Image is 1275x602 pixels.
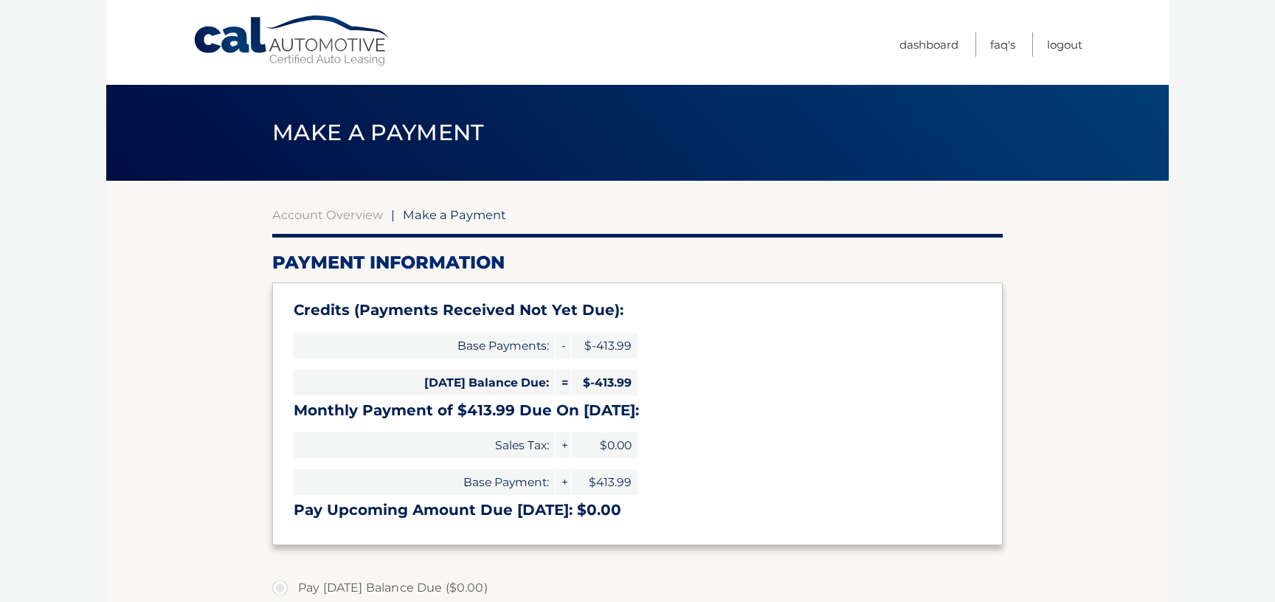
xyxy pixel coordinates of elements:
[294,333,555,359] span: Base Payments:
[556,469,570,495] span: +
[1047,32,1082,57] a: Logout
[272,252,1003,274] h2: Payment Information
[294,401,981,420] h3: Monthly Payment of $413.99 Due On [DATE]:
[990,32,1015,57] a: FAQ's
[556,432,570,458] span: +
[403,207,506,222] span: Make a Payment
[294,501,981,519] h3: Pay Upcoming Amount Due [DATE]: $0.00
[899,32,958,57] a: Dashboard
[571,333,637,359] span: $-413.99
[272,119,484,146] span: Make a Payment
[272,207,383,222] a: Account Overview
[294,469,555,495] span: Base Payment:
[556,370,570,395] span: =
[571,432,637,458] span: $0.00
[571,370,637,395] span: $-413.99
[294,432,555,458] span: Sales Tax:
[391,207,395,222] span: |
[571,469,637,495] span: $413.99
[294,370,555,395] span: [DATE] Balance Due:
[193,15,392,67] a: Cal Automotive
[294,301,981,319] h3: Credits (Payments Received Not Yet Due):
[556,333,570,359] span: -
